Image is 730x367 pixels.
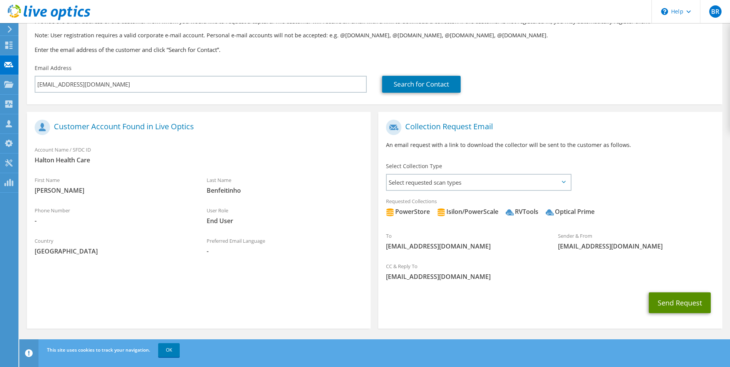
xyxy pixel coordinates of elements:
span: BR [709,5,722,18]
span: This site uses cookies to track your navigation. [47,347,150,353]
span: Select requested scan types [387,175,570,190]
span: - [35,217,191,225]
label: Email Address [35,64,72,72]
a: Search for Contact [382,76,461,93]
div: Country [27,233,199,259]
span: [PERSON_NAME] [35,186,191,195]
div: Isilon/PowerScale [437,207,498,216]
div: Last Name [199,172,371,199]
svg: \n [661,8,668,15]
div: Preferred Email Language [199,233,371,259]
span: - [207,247,363,255]
div: Requested Collections [378,193,722,224]
span: [EMAIL_ADDRESS][DOMAIN_NAME] [386,272,714,281]
label: Select Collection Type [386,162,442,170]
a: OK [158,343,180,357]
div: Optical Prime [546,207,595,216]
span: End User [207,217,363,225]
div: CC & Reply To [378,258,722,285]
h3: Enter the email address of the customer and click “Search for Contact”. [35,45,715,54]
span: Halton Health Care [35,156,363,164]
div: Phone Number [27,202,199,229]
span: [EMAIL_ADDRESS][DOMAIN_NAME] [386,242,543,250]
p: Note: User registration requires a valid corporate e-mail account. Personal e-mail accounts will ... [35,31,715,40]
span: Benfeitinho [207,186,363,195]
div: RVTools [506,207,538,216]
span: [EMAIL_ADDRESS][DOMAIN_NAME] [558,242,715,250]
button: Send Request [649,292,711,313]
div: Sender & From [550,228,722,254]
span: [GEOGRAPHIC_DATA] [35,247,191,255]
div: Account Name / SFDC ID [27,142,371,168]
div: First Name [27,172,199,199]
div: User Role [199,202,371,229]
h1: Collection Request Email [386,120,710,135]
h1: Customer Account Found in Live Optics [35,120,359,135]
p: An email request with a link to download the collector will be sent to the customer as follows. [386,141,714,149]
div: PowerStore [386,207,430,216]
div: To [378,228,550,254]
